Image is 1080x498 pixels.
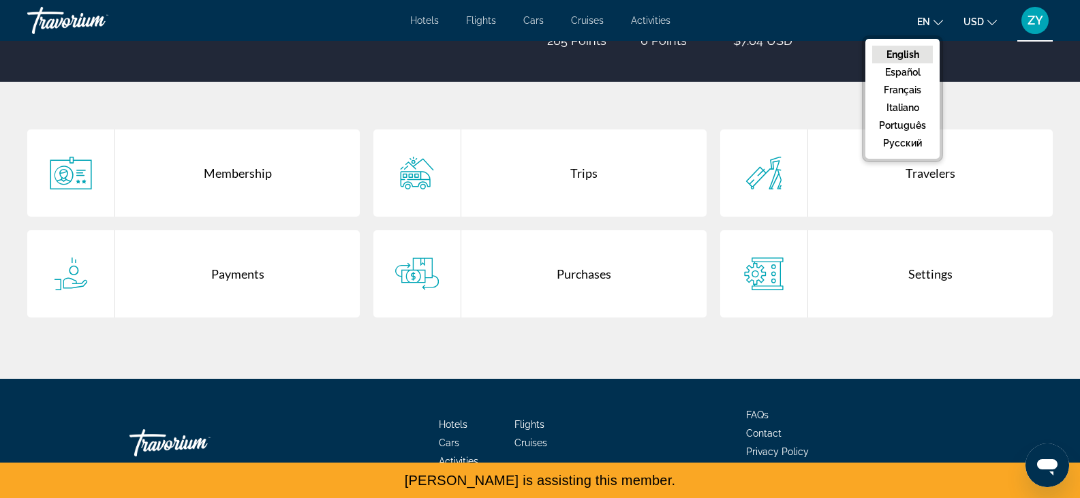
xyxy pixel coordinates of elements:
a: FAQs [746,409,769,420]
a: Flights [514,419,544,430]
a: Contact [746,428,782,439]
button: User Menu [1017,6,1053,35]
a: Hotels [410,15,439,26]
a: Privacy Policy [746,446,809,457]
button: Español [872,63,933,81]
span: en [917,16,930,27]
button: Change currency [963,12,997,31]
div: Purchases [461,230,706,317]
div: Travelers [808,129,1053,217]
a: Payments [27,230,360,317]
div: Settings [808,230,1053,317]
div: Payments [115,230,360,317]
button: Italiano [872,99,933,116]
span: [PERSON_NAME] is assisting this member. [405,473,676,488]
span: USD [963,16,984,27]
div: Trips [461,129,706,217]
a: Purchases [373,230,706,317]
a: Go Home [129,422,266,463]
a: Travelers [720,129,1053,217]
a: Settings [720,230,1053,317]
a: Cruises [571,15,604,26]
a: Membership [27,129,360,217]
span: ZY [1028,14,1043,27]
a: Cars [439,437,459,448]
button: Português [872,116,933,134]
button: Français [872,81,933,99]
a: Activities [439,456,478,467]
button: English [872,46,933,63]
iframe: Button to launch messaging window [1025,443,1069,487]
a: Trips [373,129,706,217]
a: Cars [523,15,544,26]
a: Hotels [439,419,467,430]
div: Membership [115,129,360,217]
a: Travorium [27,3,164,38]
a: Activities [631,15,670,26]
button: русский [872,134,933,152]
a: Flights [466,15,496,26]
button: Change language [917,12,943,31]
a: Cruises [514,437,547,448]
